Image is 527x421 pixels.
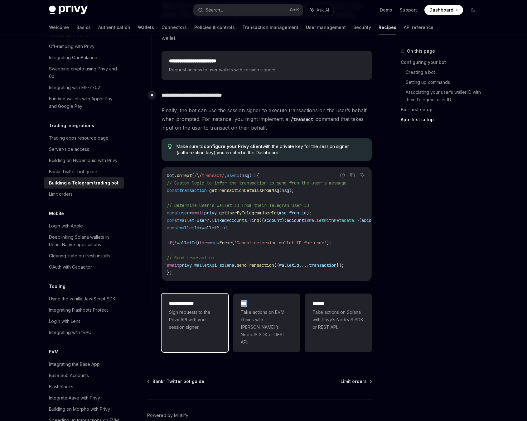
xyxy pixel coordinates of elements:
span: wallet [179,218,194,223]
a: Configuring your bot [401,57,483,67]
a: **** **** ***Sign requests to the Privy API with your session signer. [162,294,228,352]
a: Integrating with EIP-7702 [44,82,124,93]
span: \/ [197,173,202,178]
span: . [192,262,194,268]
a: Policies & controls [194,20,235,35]
a: Trading apps resource page [44,132,124,144]
div: Swapping crypto using Privy and 0x [49,65,120,80]
a: Authentication [98,20,130,35]
button: Report incorrect code [338,171,346,179]
code: /transact [288,116,316,123]
span: new [212,240,219,246]
button: Ask AI [358,171,366,179]
button: Toggle dark mode [468,5,478,15]
span: walletApi [194,262,217,268]
span: ... [302,262,309,268]
span: ) [282,218,284,223]
span: user [179,210,189,216]
span: if [167,240,172,246]
span: async [227,173,239,178]
span: . [287,210,289,216]
span: 'Cannot determine wallet ID for user' [234,240,326,246]
a: Connectors [162,20,187,35]
span: ({ [274,262,279,268]
span: . [247,218,249,223]
span: Ctrl K [290,7,299,12]
a: Deeplinking Solana wallets in React Native applications [44,232,124,250]
div: Integrating OneBalance [49,54,97,61]
div: Deeplinking Solana wallets in React Native applications [49,233,120,248]
a: API reference [404,20,433,35]
a: Transaction management [242,20,298,35]
a: Associating your user’s wallet ID with their Telegram user ID [406,87,483,105]
span: linkedAccounts [212,218,247,223]
span: . [174,173,177,178]
div: Clearing state on fresh installs [49,252,110,260]
a: Building a Telegram trading bot [44,177,124,189]
a: App-first setup [401,115,483,125]
span: ( [232,240,234,246]
div: Integrating the Base App [49,361,100,368]
span: transaction [179,188,207,193]
button: Ask AI [306,4,333,16]
a: Dashboard [424,5,463,15]
span: ) [197,240,199,246]
span: Finally, the bot can use the session signer to execute transactions on the user’s behalf when pro... [162,106,372,132]
span: getTransactionDetailsFromMsg [209,188,279,193]
span: solana [219,262,234,268]
a: Creating a bot [406,67,483,77]
span: msg [279,210,287,216]
span: is [304,218,309,223]
span: const [167,210,179,216]
span: ; [227,225,229,231]
span: , [299,262,302,268]
a: Welcome [49,20,69,35]
span: Take actions on EVM chains with [PERSON_NAME]’s NodeJS SDK or REST API. [241,309,293,346]
span: // Custom logic to infer the transaction to send from the user's message [167,180,346,186]
div: Limit orders [49,190,73,198]
span: ); [326,240,331,246]
a: Funding wallets with Apple Pay and Google Pay [44,93,124,112]
span: Sign requests to the Privy API with your session signer. [169,309,221,331]
div: Login with Apple [49,222,83,230]
span: (( [259,218,264,223]
a: Clearing state on fresh installs [44,250,124,261]
span: : [284,218,287,223]
a: Demo [380,7,392,13]
span: = [194,218,197,223]
div: Integrating with EIP-7702 [49,84,100,91]
span: bot [167,173,174,178]
span: ! [174,240,177,246]
h5: Trading integrations [49,122,94,129]
span: { [257,173,259,178]
h5: Tooling [49,283,65,290]
span: Make sure to with the private key for the session signer (authorization key) you created in the D... [176,143,366,156]
a: Support [400,7,417,13]
a: Login with Apple [44,220,124,232]
span: => [252,173,257,178]
span: await [167,262,179,268]
span: onText [177,173,192,178]
a: User management [306,20,346,35]
span: await [192,210,204,216]
div: Integrate Aave with Privy [49,394,100,402]
span: ?. [207,218,212,223]
a: Basics [76,20,91,35]
a: Bankr Twitter bot guide [148,378,204,385]
span: account [361,218,379,223]
a: Integrating Flashbots Protect [44,304,124,316]
span: walletId [279,262,299,268]
a: Integrating the Base App [44,359,124,370]
span: . [217,262,219,268]
span: }); [336,262,344,268]
div: Bankr Twitter bot guide [49,168,97,175]
div: Building on Hyperliquid with Privy [49,157,118,164]
span: ); [307,210,312,216]
a: Flashblocks [44,381,124,392]
span: wallet [202,225,217,231]
a: Integrating OneBalance [44,52,124,63]
a: Bankr Twitter bot guide [44,166,124,177]
a: Building on Hyperliquid with Privy [44,155,124,166]
a: **** *Take actions on Solana with Privy’s NodeJS SDK or REST API. [305,294,372,352]
div: Building a Telegram trading bot [49,179,118,187]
